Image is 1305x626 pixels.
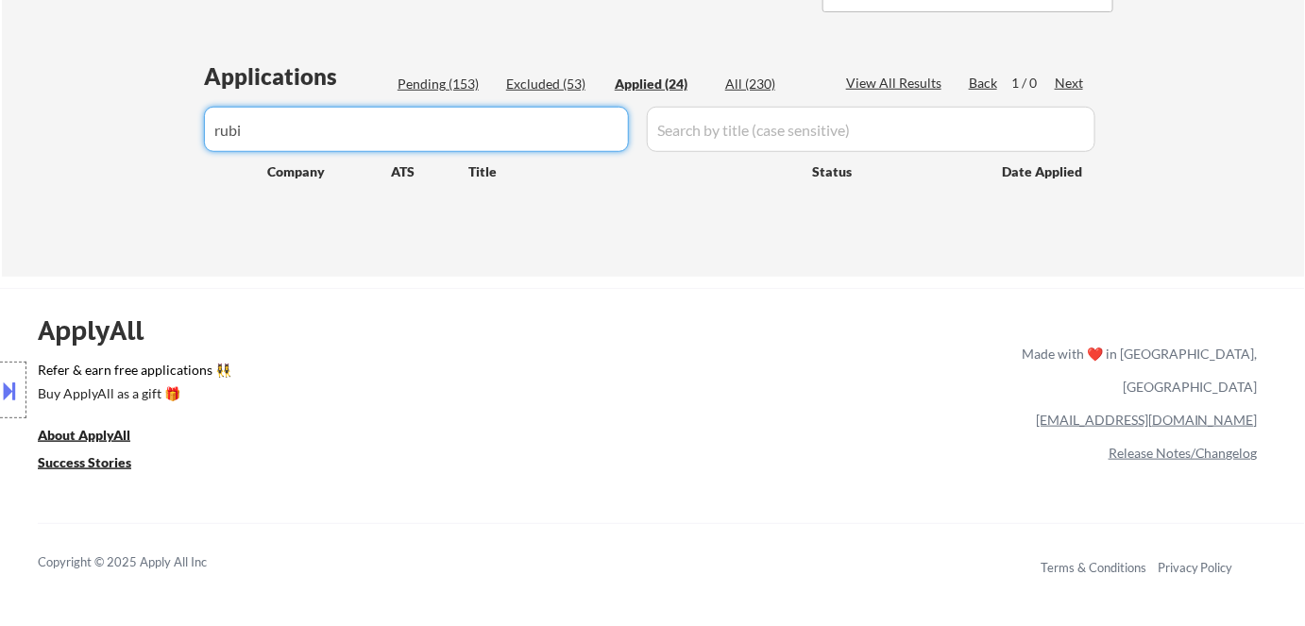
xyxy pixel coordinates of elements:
div: Pending (153) [398,75,492,93]
div: Status [812,154,975,188]
div: Applications [204,65,391,88]
a: [EMAIL_ADDRESS][DOMAIN_NAME] [1036,412,1258,428]
div: Date Applied [1002,162,1085,181]
div: Excluded (53) [506,75,601,93]
div: Applied (24) [615,75,709,93]
div: View All Results [846,74,947,93]
div: Back [969,74,999,93]
div: ATS [391,162,468,181]
div: Made with ❤️ in [GEOGRAPHIC_DATA], [GEOGRAPHIC_DATA] [1014,337,1258,403]
a: Release Notes/Changelog [1109,445,1258,461]
a: Terms & Conditions [1041,560,1146,575]
div: Title [468,162,794,181]
a: Privacy Policy [1158,560,1233,575]
div: All (230) [725,75,820,93]
input: Search by title (case sensitive) [647,107,1095,152]
div: 1 / 0 [1011,74,1055,93]
input: Search by company (case sensitive) [204,107,629,152]
div: Next [1055,74,1085,93]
